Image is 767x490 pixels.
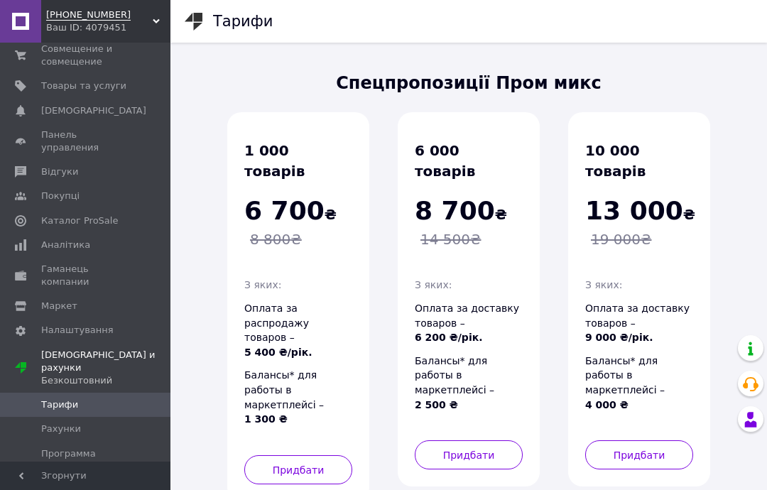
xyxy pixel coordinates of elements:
font: Оплата за доставку товаров – [585,303,690,329]
font: Оплата за распродажу товаров – [244,303,309,343]
font: Аналітика [41,239,90,250]
font: 8 800 [250,231,290,248]
font: Придбати [614,450,665,461]
font: 14 500 [420,231,470,248]
font: Гаманець компании [41,263,89,287]
font: Балансы* для работы в маркетплейсі – [244,369,324,410]
font: [DEMOGRAPHIC_DATA] [41,105,146,116]
font: ₴ [495,206,507,223]
font: Совмещение и совмещение [41,43,112,67]
font: ₴ [325,206,337,223]
font: Відгуки [41,166,78,177]
font: [DEMOGRAPHIC_DATA] и рахунки [41,349,155,373]
font: Тарифи [41,399,78,410]
font: Каталог ProSale [41,215,118,226]
font: 1 300 ₴ [244,413,288,425]
font: 19 000 [591,231,641,248]
font: 6 000 товарів [415,142,475,180]
font: Покупці [41,190,80,201]
font: Маркет [41,300,77,311]
font: Спецпропозиції Пром микс [336,73,602,93]
font: З яких: [585,279,622,290]
font: Згорнути [41,470,87,481]
font: 8 700 [415,196,495,225]
font: Панель управления [41,129,99,153]
font: 1 000 товарів [244,142,305,180]
font: Рахунки [41,423,81,434]
font: Безкоштовний [41,375,112,386]
font: ₴ [683,206,695,223]
span: +380934161034 [46,9,153,21]
font: Придбати [273,464,325,476]
font: 10 000 товарів [585,142,646,180]
font: ₴ [290,231,301,248]
font: ₴ [641,231,651,248]
font: З яких: [415,279,452,290]
font: 6 200 ₴/рік. [415,332,483,343]
font: Балансы* для работы в маркетплейсі – [585,355,665,396]
font: 4 000 ₴ [585,399,629,410]
font: Ваш ID: 4079451 [46,22,126,33]
font: 6 700 [244,196,325,225]
font: Тарифи [213,13,273,30]
button: Придбати [415,440,523,469]
font: Придбати [443,450,495,461]
font: 5 400 ₴/рік. [244,347,312,358]
font: З яких: [244,279,281,290]
font: 13 000 [585,196,683,225]
font: Оплата за доставку товаров – [415,303,519,329]
font: Налаштування [41,325,114,335]
font: 2 500 ₴ [415,399,458,410]
button: Придбати [244,455,352,484]
font: Программа "Приведи друга" [41,448,123,472]
font: 9 000 ₴/рік. [585,332,653,343]
button: Придбати [585,440,693,469]
font: ₴ [470,231,481,248]
font: Балансы* для работы в маркетплейсі – [415,355,494,396]
font: Товары та услуги [41,80,126,91]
